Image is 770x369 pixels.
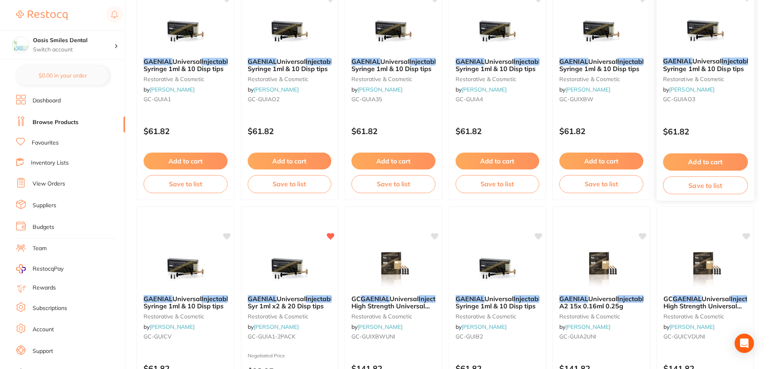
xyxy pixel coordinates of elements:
img: GC GAENIAL Universal Injectable - High Strength Universal Composite - Shade CVD - 0.25g, 15-Pack [679,249,731,289]
em: GAENIAL [673,295,702,303]
a: [PERSON_NAME] [150,323,195,330]
span: by [663,323,715,330]
em: Injectable [306,57,336,65]
em: GAENIAL [559,295,588,303]
em: Injectable [419,295,449,303]
img: Restocq Logo [16,10,68,20]
small: restorative & cosmetic [456,313,540,320]
button: Save to list [559,175,643,193]
img: GAENIAL Universal Injectable AO2 Syringe 1ml & 10 Disp tips [263,11,316,51]
button: Add to cart [456,153,540,169]
span: Universal [277,57,306,65]
b: GAENIAL Universal Injectable CV Syringe 1ml & 10 Disp tips [144,295,228,310]
span: GC-GUIB2 [456,333,483,340]
a: Subscriptions [33,304,67,312]
small: restorative & cosmetic [351,76,435,82]
em: GAENIAL [248,57,277,65]
a: Account [33,326,54,334]
img: GAENIAL Universal Injectable AO3 Syringe 1ml & 10 Disp tips [679,10,731,51]
span: GC-GUIA1-2PACK [248,333,296,340]
span: by [456,323,507,330]
em: GAENIAL [456,295,485,303]
a: [PERSON_NAME] [357,323,402,330]
span: GC-GUICVDUNI [663,333,705,340]
span: Universal [485,295,513,303]
a: [PERSON_NAME] [669,86,715,93]
small: restorative & cosmetic [144,313,228,320]
p: $61.82 [248,126,332,136]
span: GC-GUIA35 [351,96,382,103]
span: by [144,323,195,330]
b: GAENIAL Universal Injectable B2 Syringe 1ml & 10 Disp tips [456,295,540,310]
span: AO3 Syringe 1ml & 10 Disp tips [663,57,766,73]
b: GAENIAL Universal Injectable A1 Syringe 1ml & 10 Disp tips [144,58,228,73]
img: GAENIAL Universal Injectable Unitip A2 15x 0.16ml 0.25g [575,249,627,289]
span: GC-GUIXBWUNI [351,333,395,340]
img: GAENIAL Universal Injectable A1 Syr 1ml x2 & 20 Disp tips [263,249,316,289]
span: A4 Syringe 1ml & 10 Disp tips [456,57,552,73]
a: Browse Products [33,118,78,126]
a: Favourites [32,139,59,147]
button: Save to list [248,175,332,193]
em: GAENIAL [361,295,390,303]
small: restorative & cosmetic [456,76,540,82]
p: $61.82 [144,126,228,136]
small: Negotiated Price [248,353,332,359]
span: AO2 Syringe 1ml & 10 Disp tips [248,57,350,73]
small: restorative & cosmetic [663,75,747,82]
p: Switch account [33,46,114,54]
span: CV Syringe 1ml & 10 Disp tips [144,295,241,310]
em: GAENIAL [351,57,380,65]
b: GC GAENIAL Universal Injectable - High Strength Universal Composite - Shade XBW - 0.25g, 15-Pack [351,295,435,310]
small: restorative & cosmetic [663,313,747,320]
span: by [559,323,610,330]
em: Injectable [201,295,232,303]
span: GC-GUIXBW [559,96,593,103]
span: Universal [485,57,513,65]
span: by [248,86,299,93]
em: GAENIAL [248,295,277,303]
small: restorative & cosmetic [351,313,435,320]
span: GC-GUICV [144,333,172,340]
a: Inventory Lists [31,159,69,167]
button: Add to cart [663,153,747,171]
span: Universal [588,295,617,303]
small: restorative & cosmetic [559,313,643,320]
span: Universal [380,57,409,65]
em: Injectable [617,295,647,303]
em: Injectable [721,57,752,65]
img: GC GAENIAL Universal Injectable - High Strength Universal Composite - Shade XBW - 0.25g, 15-Pack [367,249,419,289]
button: Add to cart [559,153,643,169]
img: GAENIAL Universal Injectable A4 Syringe 1ml & 10 Disp tips [471,11,524,51]
button: Add to cart [248,153,332,169]
b: GAENIAL Universal Injectable A4 Syringe 1ml & 10 Disp tips [456,58,540,73]
em: Injectable [409,57,439,65]
button: Add to cart [351,153,435,169]
a: [PERSON_NAME] [669,323,715,330]
span: Universal [172,295,201,303]
img: GAENIAL Universal Injectable CV Syringe 1ml & 10 Disp tips [159,249,211,289]
a: Rewards [33,284,56,292]
a: RestocqPay [16,264,64,273]
em: Injectable [306,295,336,303]
img: GAENIAL Universal Injectable A35 Syringe 1ml & 10 Disp tips [367,11,419,51]
span: GC-GUIAO3 [663,96,695,103]
b: GAENIAL Universal Injectable A1 Syr 1ml x2 & 20 Disp tips [248,295,332,310]
span: Universal [277,295,306,303]
img: Oasis Smiles Dental [12,37,29,53]
button: Save to list [456,175,540,193]
a: Team [33,245,47,253]
img: GAENIAL Universal Injectable B2 Syringe 1ml & 10 Disp tips [471,249,524,289]
span: by [144,86,195,93]
p: $61.82 [456,126,540,136]
em: Injectable [201,57,232,65]
em: Injectable [513,57,544,65]
span: Universal [702,295,731,303]
span: A1 Syr 1ml x2 & 20 Disp tips [248,295,345,310]
a: [PERSON_NAME] [462,86,507,93]
em: Injectable [617,57,647,65]
h4: Oasis Smiles Dental [33,37,114,45]
span: Universal [390,295,419,303]
p: $61.82 [663,127,747,136]
span: B2 Syringe 1ml & 10 Disp tips [456,295,552,310]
